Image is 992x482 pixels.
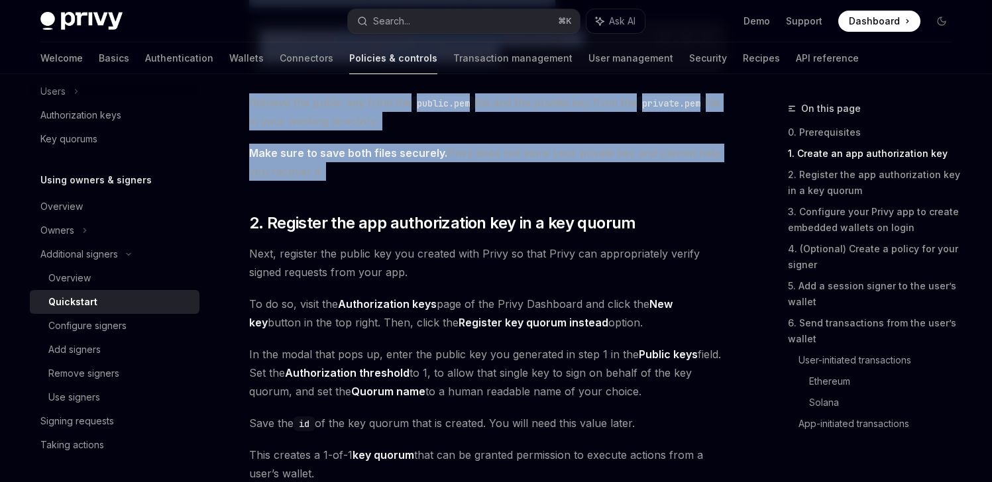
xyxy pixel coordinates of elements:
a: 6. Send transactions from the user’s wallet [788,313,963,350]
strong: Register key quorum instead [459,316,608,329]
div: Overview [48,270,91,286]
span: Save the of the key quorum that is created. You will need this value later. [249,414,727,432]
span: Ask AI [609,15,635,28]
strong: Quorum name [351,385,425,398]
div: Quickstart [48,294,97,310]
code: public.pem [412,96,475,111]
button: Search...⌘K [348,9,580,33]
a: Ethereum [809,371,963,392]
a: App-initiated transactions [799,413,963,434]
a: Authorization keys [338,297,437,311]
a: Support [786,15,822,28]
div: Key quorums [40,131,97,147]
a: Authentication [145,42,213,74]
a: Configure signers [30,314,199,338]
a: 0. Prerequisites [788,122,963,143]
a: Overview [30,266,199,290]
strong: Make sure to save both files securely. [249,146,447,160]
div: Remove signers [48,365,119,381]
a: 1. Create an app authorization key [788,143,963,164]
a: Quickstart [30,290,199,314]
a: Recipes [743,42,780,74]
div: Search... [373,13,410,29]
a: Connectors [280,42,333,74]
a: Remove signers [30,361,199,385]
span: Retrieve the public key from the file and the private key from the file in your working directory. [249,93,727,130]
a: 4. (Optional) Create a policy for your signer [788,238,963,275]
span: Dashboard [849,15,900,28]
a: User management [588,42,673,74]
button: Toggle dark mode [931,11,952,32]
div: Overview [40,199,83,215]
a: Solana [809,392,963,413]
div: Owners [40,222,74,238]
a: Policies & controls [349,42,437,74]
a: Welcome [40,42,83,74]
a: Transaction management [453,42,573,74]
div: Additional signers [40,246,118,262]
a: Signing requests [30,409,199,433]
a: Dashboard [838,11,920,32]
a: 3. Configure your Privy app to create embedded wallets on login [788,201,963,238]
a: Use signers [30,385,199,409]
a: 2. Register the app authorization key in a key quorum [788,164,963,201]
span: 2. Register the app authorization key in a key quorum [249,213,636,234]
span: Privy does not store your private key and cannot help you recover it. [249,144,727,181]
strong: Public keys [639,348,698,361]
strong: Authorization threshold [285,366,410,379]
span: Next, register the public key you created with Privy so that Privy can appropriately verify signe... [249,244,727,281]
a: Add signers [30,338,199,361]
div: Use signers [48,389,100,405]
a: Taking actions [30,433,199,457]
img: dark logo [40,12,123,30]
div: Authorization keys [40,107,121,123]
a: key quorum [353,448,414,462]
a: Authorization keys [30,103,199,127]
span: In the modal that pops up, enter the public key you generated in step 1 in the field. Set the to ... [249,345,727,401]
a: Overview [30,195,199,218]
strong: New key [249,297,673,329]
span: To do so, visit the page of the Privy Dashboard and click the button in the top right. Then, clic... [249,295,727,332]
a: Demo [744,15,770,28]
span: ⌘ K [558,16,572,26]
code: id [294,416,315,431]
div: Configure signers [48,318,127,334]
a: User-initiated transactions [799,350,963,371]
button: Ask AI [586,9,645,33]
a: Security [689,42,727,74]
span: On this page [801,101,861,117]
a: 5. Add a session signer to the user’s wallet [788,275,963,313]
h5: Using owners & signers [40,172,152,188]
a: API reference [796,42,859,74]
a: Key quorums [30,127,199,151]
div: Add signers [48,342,101,358]
a: Basics [99,42,129,74]
div: Taking actions [40,437,104,453]
a: Wallets [229,42,264,74]
code: private.pem [637,96,706,111]
div: Signing requests [40,413,114,429]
